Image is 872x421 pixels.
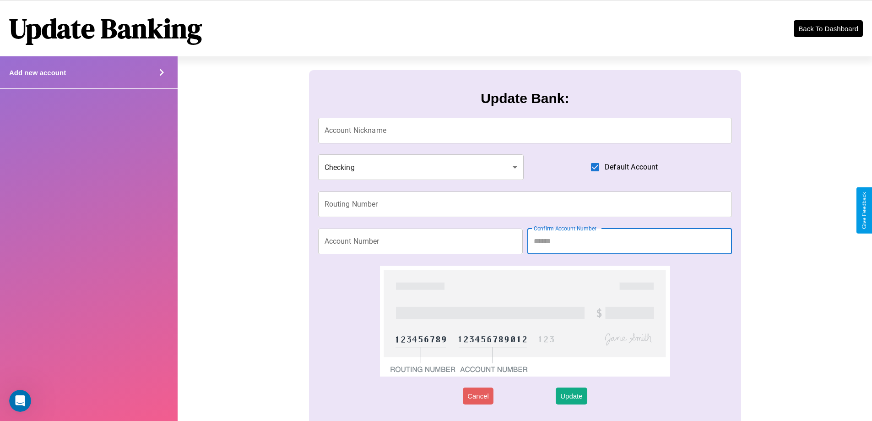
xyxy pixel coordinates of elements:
[794,20,863,37] button: Back To Dashboard
[534,224,596,232] label: Confirm Account Number
[9,69,66,77] h4: Add new account
[9,10,202,47] h1: Update Banking
[481,91,569,106] h3: Update Bank:
[463,388,493,405] button: Cancel
[605,162,658,173] span: Default Account
[318,154,524,180] div: Checking
[861,192,867,229] div: Give Feedback
[556,388,587,405] button: Update
[380,266,670,377] img: check
[9,390,31,412] iframe: Intercom live chat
